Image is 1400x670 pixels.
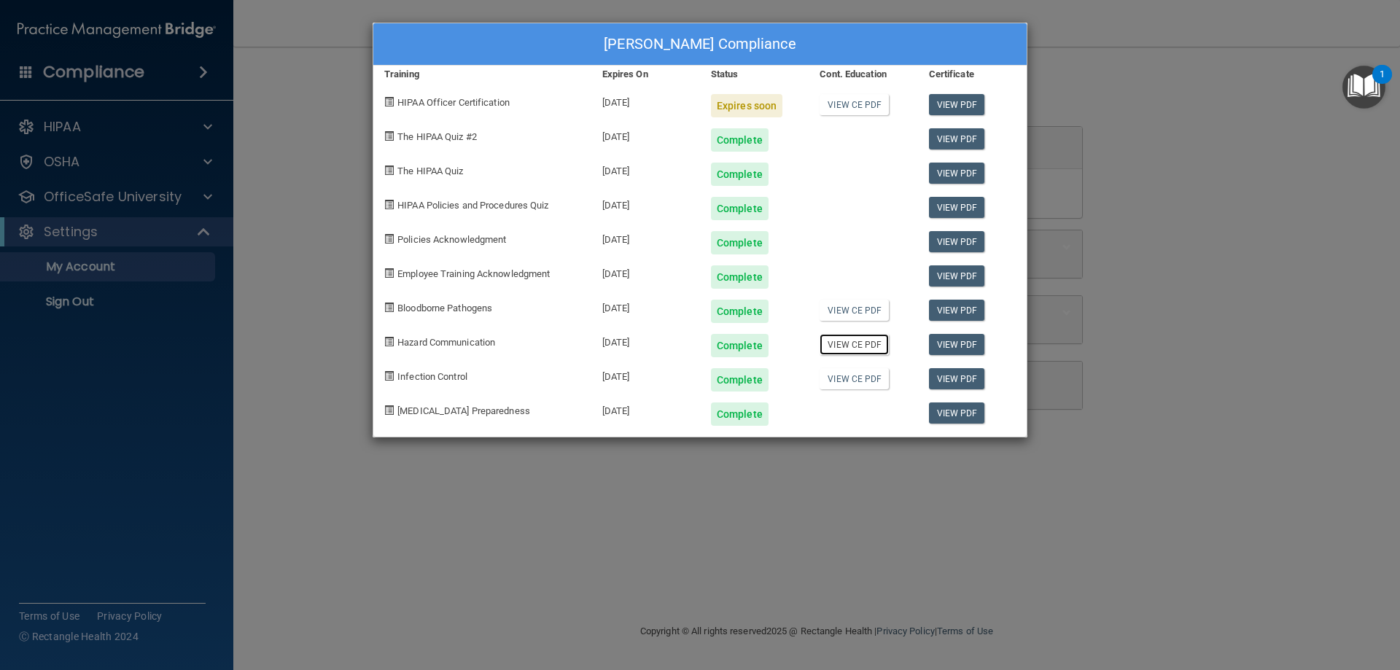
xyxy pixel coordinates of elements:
[397,97,510,108] span: HIPAA Officer Certification
[397,337,495,348] span: Hazard Communication
[820,300,889,321] a: View CE PDF
[373,66,591,83] div: Training
[397,200,548,211] span: HIPAA Policies and Procedures Quiz
[397,234,506,245] span: Policies Acknowledgment
[397,303,492,313] span: Bloodborne Pathogens
[929,402,985,424] a: View PDF
[929,334,985,355] a: View PDF
[700,66,809,83] div: Status
[711,402,769,426] div: Complete
[591,289,700,323] div: [DATE]
[591,117,700,152] div: [DATE]
[1380,74,1385,93] div: 1
[591,66,700,83] div: Expires On
[591,186,700,220] div: [DATE]
[397,165,463,176] span: The HIPAA Quiz
[820,334,889,355] a: View CE PDF
[929,197,985,218] a: View PDF
[711,197,769,220] div: Complete
[591,357,700,392] div: [DATE]
[820,368,889,389] a: View CE PDF
[711,334,769,357] div: Complete
[929,368,985,389] a: View PDF
[918,66,1027,83] div: Certificate
[929,128,985,149] a: View PDF
[397,371,467,382] span: Infection Control
[929,231,985,252] a: View PDF
[397,405,530,416] span: [MEDICAL_DATA] Preparedness
[929,300,985,321] a: View PDF
[929,94,985,115] a: View PDF
[711,300,769,323] div: Complete
[711,128,769,152] div: Complete
[591,220,700,254] div: [DATE]
[591,392,700,426] div: [DATE]
[711,265,769,289] div: Complete
[591,323,700,357] div: [DATE]
[820,94,889,115] a: View CE PDF
[1342,66,1385,109] button: Open Resource Center, 1 new notification
[929,163,985,184] a: View PDF
[809,66,917,83] div: Cont. Education
[591,254,700,289] div: [DATE]
[711,163,769,186] div: Complete
[711,231,769,254] div: Complete
[929,265,985,287] a: View PDF
[591,152,700,186] div: [DATE]
[591,83,700,117] div: [DATE]
[711,94,782,117] div: Expires soon
[397,131,477,142] span: The HIPAA Quiz #2
[373,23,1027,66] div: [PERSON_NAME] Compliance
[397,268,550,279] span: Employee Training Acknowledgment
[711,368,769,392] div: Complete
